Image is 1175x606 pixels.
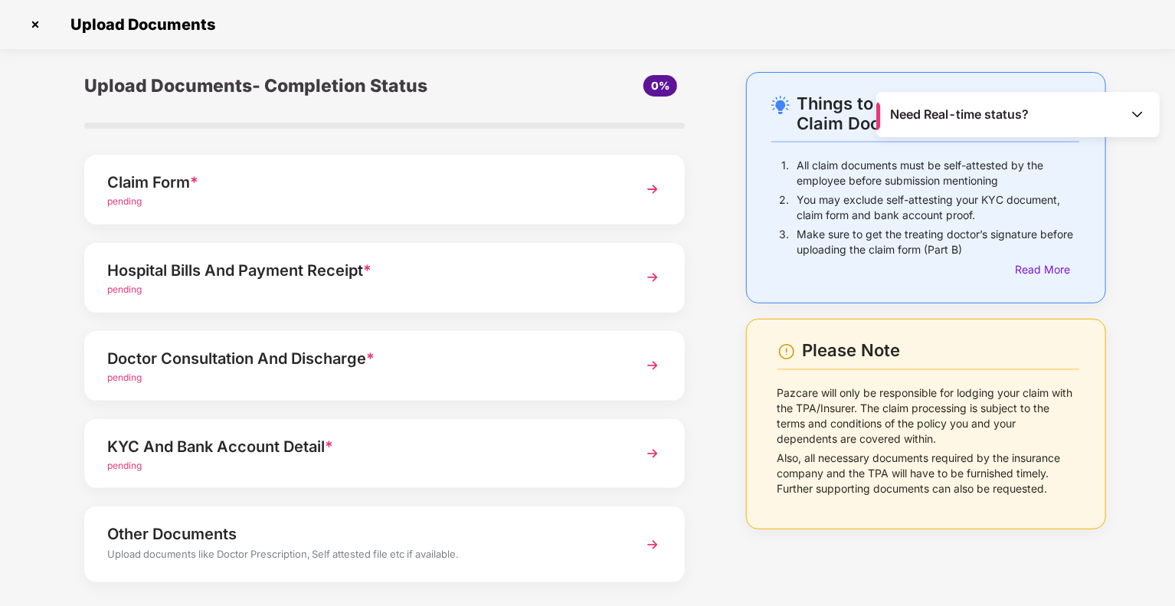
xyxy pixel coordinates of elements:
img: svg+xml;base64,PHN2ZyBpZD0iTmV4dCIgeG1sbnM9Imh0dHA6Ly93d3cudzMub3JnLzIwMDAvc3ZnIiB3aWR0aD0iMzYiIG... [639,531,666,559]
p: Make sure to get the treating doctor’s signature before uploading the claim form (Part B) [797,227,1079,257]
img: svg+xml;base64,PHN2ZyBpZD0iTmV4dCIgeG1sbnM9Imh0dHA6Ly93d3cudzMub3JnLzIwMDAvc3ZnIiB3aWR0aD0iMzYiIG... [639,175,666,203]
span: Upload Documents [55,15,223,34]
div: Read More [1015,261,1079,278]
span: pending [107,195,142,207]
img: Toggle Icon [1130,106,1145,122]
div: Hospital Bills And Payment Receipt [107,258,615,283]
span: Need Real-time status? [891,106,1029,123]
p: Pazcare will only be responsible for lodging your claim with the TPA/Insurer. The claim processin... [777,385,1079,447]
img: svg+xml;base64,PHN2ZyBpZD0iTmV4dCIgeG1sbnM9Imh0dHA6Ly93d3cudzMub3JnLzIwMDAvc3ZnIiB3aWR0aD0iMzYiIG... [639,352,666,379]
img: svg+xml;base64,PHN2ZyBpZD0iTmV4dCIgeG1sbnM9Imh0dHA6Ly93d3cudzMub3JnLzIwMDAvc3ZnIiB3aWR0aD0iMzYiIG... [639,440,666,467]
div: Upload Documents- Completion Status [84,72,484,100]
div: Claim Form [107,170,615,195]
p: You may exclude self-attesting your KYC document, claim form and bank account proof. [797,192,1079,223]
p: 3. [779,227,789,257]
span: 0% [651,79,669,92]
img: svg+xml;base64,PHN2ZyB4bWxucz0iaHR0cDovL3d3dy53My5vcmcvMjAwMC9zdmciIHdpZHRoPSIyNC4wOTMiIGhlaWdodD... [771,96,790,114]
img: svg+xml;base64,PHN2ZyBpZD0iTmV4dCIgeG1sbnM9Imh0dHA6Ly93d3cudzMub3JnLzIwMDAvc3ZnIiB3aWR0aD0iMzYiIG... [639,264,666,291]
div: Upload documents like Doctor Prescription, Self attested file etc if available. [107,546,615,566]
span: pending [107,460,142,471]
p: All claim documents must be self-attested by the employee before submission mentioning [797,158,1079,188]
img: svg+xml;base64,PHN2ZyBpZD0iQ3Jvc3MtMzJ4MzIiIHhtbG5zPSJodHRwOi8vd3d3LnczLm9yZy8yMDAwL3N2ZyIgd2lkdG... [23,12,47,37]
div: KYC And Bank Account Detail [107,434,615,459]
p: 2. [779,192,789,223]
div: Things to Note While Uploading Claim Documents [797,93,1079,133]
div: Doctor Consultation And Discharge [107,346,615,371]
p: 1. [781,158,789,188]
img: svg+xml;base64,PHN2ZyBpZD0iV2FybmluZ18tXzI0eDI0IiBkYXRhLW5hbWU9Ildhcm5pbmcgLSAyNHgyNCIgeG1sbnM9Im... [777,342,796,361]
div: Other Documents [107,522,615,546]
div: Please Note [803,340,1079,361]
span: pending [107,283,142,295]
span: pending [107,372,142,383]
p: Also, all necessary documents required by the insurance company and the TPA will have to be furni... [777,450,1079,496]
